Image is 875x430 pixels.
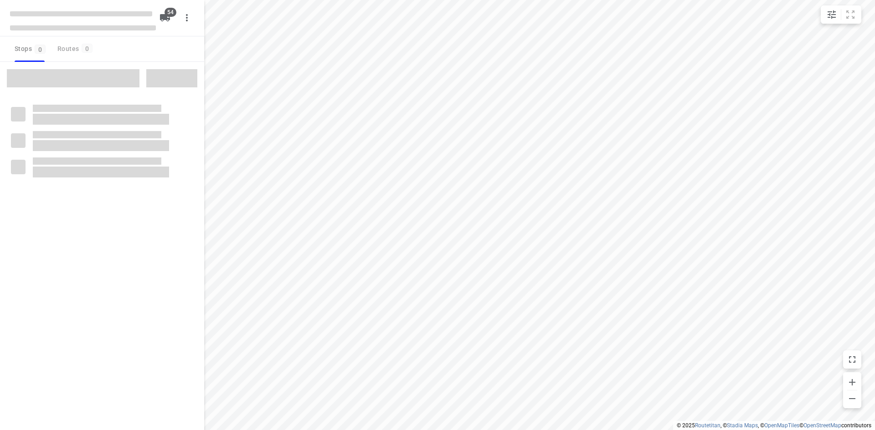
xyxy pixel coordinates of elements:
div: small contained button group [821,5,861,24]
a: Routetitan [695,422,721,429]
li: © 2025 , © , © © contributors [677,422,871,429]
a: Stadia Maps [727,422,758,429]
a: OpenStreetMap [803,422,841,429]
a: OpenMapTiles [764,422,799,429]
